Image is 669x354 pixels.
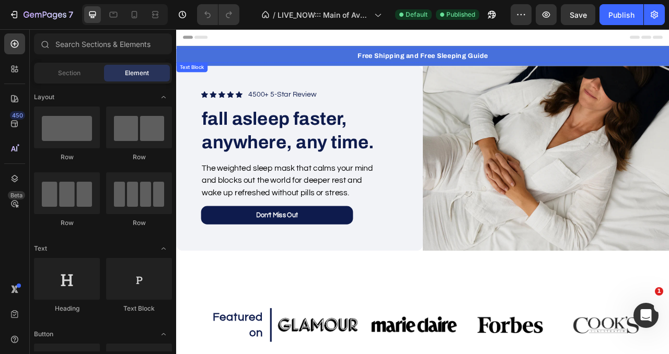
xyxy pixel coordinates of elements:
span: Text [34,244,47,253]
input: Search Sections & Elements [34,33,172,54]
span: LIVE_NOW::: Main of Avyllo_Product_Landing_Page :: DO NOT TOUCH [278,9,370,20]
div: Heading [34,304,100,313]
p: 7 [68,8,73,21]
span: Default [406,10,428,19]
span: Layout [34,92,54,102]
div: Beta [8,191,25,199]
span: Toggle open [155,240,172,257]
div: Undo/Redo [197,4,239,25]
span: Section [58,68,80,78]
iframe: Intercom live chat [633,303,659,328]
div: Row [34,152,100,162]
span: Published [446,10,475,19]
span: Button [34,329,53,339]
span: Element [125,68,149,78]
button: 7 [4,4,78,25]
a: Don’t Miss Out [31,225,225,249]
div: Text Block [106,304,172,313]
div: 450 [10,111,25,120]
iframe: Design area [176,29,669,354]
button: Save [561,4,595,25]
p: Free Shipping and Free Sleeping Guide [1,27,626,42]
div: Text Block [2,44,38,53]
div: Row [106,218,172,228]
div: Row [106,152,172,162]
h2: fall asleep faster, anywhere, any time. [31,98,257,160]
div: Don’t Miss Out [102,231,155,242]
p: 4500+ 5-Star Review [91,77,178,89]
span: / [273,9,275,20]
button: Publish [599,4,643,25]
p: The weighted sleep mask that calms your mind and blocks out the world for deeper rest and wake up... [32,169,256,216]
span: Save [570,10,587,19]
div: Row [34,218,100,228]
div: Publish [608,9,635,20]
img: gempages_577039989527806964-3184f710-f345-4c36-b5ed-dcc1985a4b10.webp [314,47,627,282]
span: Toggle open [155,89,172,105]
span: 1 [655,287,663,296]
span: Toggle open [155,326,172,343]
